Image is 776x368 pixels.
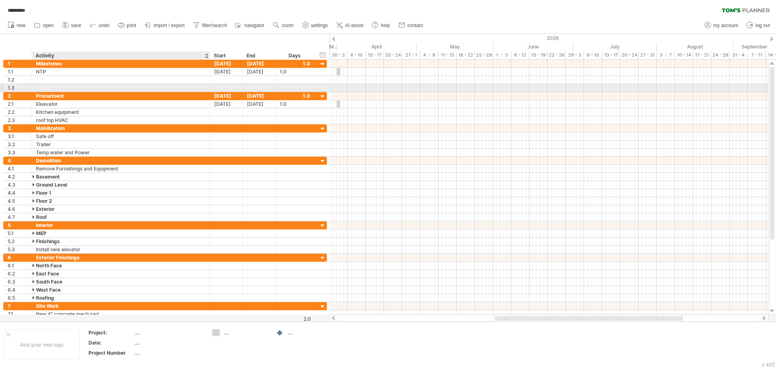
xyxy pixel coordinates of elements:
[334,20,366,31] a: AI assist
[417,42,493,51] div: May 2026
[36,270,206,278] div: East Face
[224,329,268,336] div: ....
[36,254,206,261] div: Exterior Finishings
[348,51,366,59] div: 6 - 10
[8,149,32,156] div: 3.3
[36,68,206,76] div: NTP
[36,141,206,148] div: Trailer
[8,100,32,108] div: 2.1
[8,84,32,92] div: 1.3
[657,42,733,51] div: August 2026
[17,23,25,28] span: new
[657,51,675,59] div: 3 - 7
[245,23,264,28] span: navigator
[88,20,112,31] a: undo
[8,262,32,269] div: 6.1
[8,116,32,124] div: 2.3
[8,132,32,140] div: 3.1
[234,20,267,31] a: navigator
[8,197,32,205] div: 4.5
[243,68,276,76] div: [DATE]
[693,51,711,59] div: 17 - 21
[36,181,206,189] div: Ground Level
[548,51,566,59] div: 22 - 26
[89,329,133,336] div: Project:
[639,51,657,59] div: 27 - 31
[210,68,243,76] div: [DATE]
[154,23,185,28] span: import / export
[584,51,602,59] div: 6 - 10
[8,221,32,229] div: 5
[8,92,32,100] div: 2
[210,100,243,108] div: [DATE]
[402,51,420,59] div: 27 - 1
[329,51,348,59] div: 30 - 3
[755,23,770,28] span: log out
[762,362,775,368] div: v 422
[8,60,32,67] div: 1
[36,157,206,164] div: Demolition
[8,205,32,213] div: 4.6
[71,23,81,28] span: save
[89,349,133,356] div: Project Number
[36,52,205,60] div: Activity
[191,20,230,31] a: filter/search
[36,116,206,124] div: roof top HVAC
[366,51,384,59] div: 13 - 17
[36,149,206,156] div: Temp water and Power
[36,92,206,100] div: Procurment
[748,51,766,59] div: 7 - 11
[475,51,493,59] div: 25 - 29
[602,51,620,59] div: 13 - 17
[32,20,56,31] a: open
[36,60,206,67] div: Milestones
[8,246,32,253] div: 5.3
[36,238,206,245] div: Finishings
[396,20,426,31] a: contact
[247,52,271,60] div: End
[36,310,206,318] div: New 4" concrete mech pad
[60,20,84,31] a: save
[210,60,243,67] div: [DATE]
[511,51,529,59] div: 8 - 12
[89,339,133,346] div: Date:
[276,316,311,322] div: 2.0
[36,189,206,197] div: Floor 1
[288,329,332,336] div: ....
[8,213,32,221] div: 4.7
[202,23,227,28] span: filter/search
[36,286,206,294] div: West Face
[36,302,206,310] div: Site Work
[135,339,202,346] div: ....
[702,20,740,31] a: my account
[8,181,32,189] div: 4.3
[457,51,475,59] div: 18 - 22
[36,100,206,108] div: Eleavator
[271,20,296,31] a: zoom
[36,197,206,205] div: Floor 2
[8,108,32,116] div: 2.2
[36,132,206,140] div: Safe off
[36,278,206,286] div: South Face
[8,286,32,294] div: 6.4
[337,42,417,51] div: April 2026
[529,51,548,59] div: 15 - 19
[36,124,206,132] div: Mobilization
[36,213,206,221] div: Roof
[4,330,80,360] div: Add your own logo
[8,254,32,261] div: 6
[99,23,110,28] span: undo
[8,270,32,278] div: 6.2
[8,294,32,302] div: 6.5
[711,51,730,59] div: 24 - 28
[36,246,206,253] div: Install new elevator
[116,20,139,31] a: print
[8,165,32,172] div: 4.1
[300,20,330,31] a: settings
[214,52,238,60] div: Start
[43,23,54,28] span: open
[143,20,187,31] a: import / export
[370,20,392,31] a: help
[135,349,202,356] div: ....
[275,52,314,60] div: Days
